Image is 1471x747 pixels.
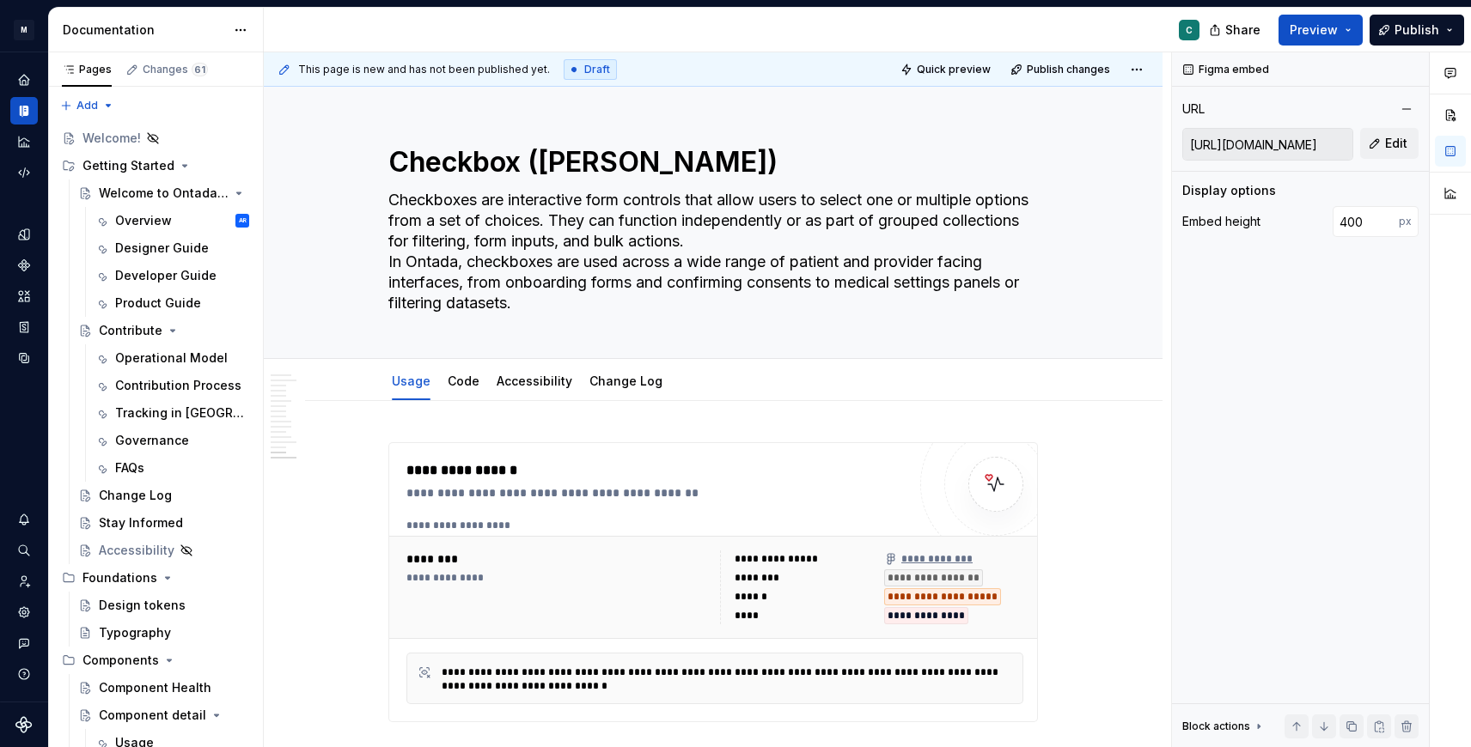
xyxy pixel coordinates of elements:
[10,598,38,626] a: Settings
[115,432,189,449] div: Governance
[583,362,669,398] div: Change Log
[3,11,45,48] button: M
[385,186,1035,317] textarea: Checkboxes are interactive form controls that allow users to select one or multiple options from ...
[71,317,256,344] a: Contribute
[10,568,38,595] a: Invite team
[448,373,479,388] a: Code
[15,716,33,733] svg: Supernova Logo
[1399,215,1412,228] p: px
[88,372,256,399] a: Contribution Process
[10,537,38,564] button: Search ⌘K
[71,509,256,537] a: Stay Informed
[1027,63,1110,76] span: Publish changes
[82,569,157,586] div: Foundations
[10,66,38,94] a: Home
[88,399,256,427] a: Tracking in [GEOGRAPHIC_DATA]
[115,240,209,257] div: Designer Guide
[88,454,256,482] a: FAQs
[10,313,38,341] a: Storybook stories
[55,94,119,118] button: Add
[71,592,256,619] a: Design tokens
[88,234,256,262] a: Designer Guide
[88,427,256,454] a: Governance
[1385,135,1407,152] span: Edit
[115,459,144,477] div: FAQs
[88,289,256,317] a: Product Guide
[385,362,437,398] div: Usage
[99,542,174,559] div: Accessibility
[71,619,256,647] a: Typography
[1333,206,1399,237] input: 100
[10,159,38,186] div: Code automation
[115,404,246,422] div: Tracking in [GEOGRAPHIC_DATA]
[71,482,256,509] a: Change Log
[99,624,171,641] div: Typography
[115,349,228,367] div: Operational Model
[1186,23,1193,37] div: C
[99,185,229,202] div: Welcome to Ontada Design System
[115,267,217,284] div: Developer Guide
[71,179,256,207] a: Welcome to Ontada Design System
[14,20,34,40] div: M
[115,212,172,229] div: Overview
[917,63,991,76] span: Quick preview
[239,212,247,229] div: AR
[99,322,162,339] div: Contribute
[88,207,256,234] a: OverviewAR
[1182,720,1250,733] div: Block actions
[1005,58,1118,82] button: Publish changes
[99,487,172,504] div: Change Log
[1395,21,1439,39] span: Publish
[10,97,38,125] a: Documentation
[1200,15,1272,46] button: Share
[10,252,38,279] a: Components
[1360,128,1419,159] button: Edit
[392,373,430,388] a: Usage
[62,63,112,76] div: Pages
[10,629,38,657] button: Contact support
[82,157,174,174] div: Getting Started
[99,707,206,724] div: Component detail
[1290,21,1338,39] span: Preview
[10,282,38,310] a: Assets
[71,674,256,701] a: Component Health
[589,373,662,388] a: Change Log
[88,344,256,372] a: Operational Model
[55,125,256,152] a: Welcome!
[88,262,256,289] a: Developer Guide
[115,295,201,312] div: Product Guide
[55,647,256,674] div: Components
[99,514,183,531] div: Stay Informed
[10,128,38,155] a: Analytics
[441,362,486,398] div: Code
[10,221,38,248] a: Design tokens
[55,152,256,179] div: Getting Started
[76,99,98,112] span: Add
[71,701,256,729] a: Component detail
[490,362,579,398] div: Accessibility
[1279,15,1363,46] button: Preview
[82,652,159,669] div: Components
[1182,714,1266,738] div: Block actions
[1225,21,1260,39] span: Share
[71,537,256,564] a: Accessibility
[99,597,186,614] div: Design tokens
[298,63,550,76] span: This page is new and has not been published yet.
[63,21,225,39] div: Documentation
[1182,213,1260,230] div: Embed height
[10,506,38,533] button: Notifications
[1370,15,1464,46] button: Publish
[99,679,211,696] div: Component Health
